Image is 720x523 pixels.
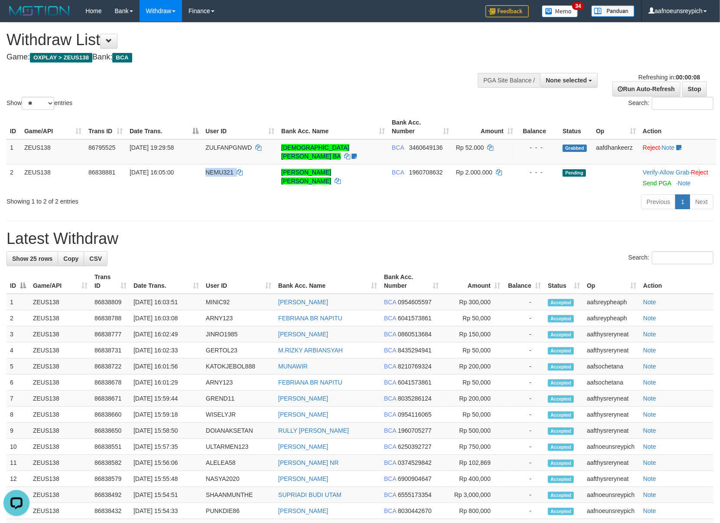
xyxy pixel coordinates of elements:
[278,411,328,418] a: [PERSON_NAME]
[130,391,202,407] td: [DATE] 15:59:44
[563,169,586,177] span: Pending
[675,194,690,209] a: 1
[548,444,574,451] span: Accepted
[442,310,504,326] td: Rp 50,000
[542,5,578,17] img: Button%20Memo.svg
[583,423,640,439] td: aafthysreryneat
[202,359,275,375] td: KATOKJEBOL888
[612,82,681,96] a: Run Auto-Refresh
[485,5,529,17] img: Feedback.jpg
[548,331,574,339] span: Accepted
[202,423,275,439] td: DOIANAKSETAN
[593,115,639,139] th: Op: activate to sort column ascending
[7,164,21,191] td: 2
[409,169,443,176] span: Copy 1960708632 to clipboard
[29,359,91,375] td: ZEUS138
[89,255,102,262] span: CSV
[548,476,574,483] span: Accepted
[572,2,584,10] span: 34
[643,459,656,466] a: Note
[130,407,202,423] td: [DATE] 15:59:18
[278,507,328,514] a: [PERSON_NAME]
[91,471,130,487] td: 86838579
[278,443,328,450] a: [PERSON_NAME]
[520,168,556,177] div: - - -
[278,427,349,434] a: RULLY [PERSON_NAME]
[643,144,660,151] a: Reject
[456,169,492,176] span: Rp 2.000.000
[398,331,432,338] span: Copy 0860513684 to clipboard
[21,115,85,139] th: Game/API: activate to sort column ascending
[7,53,471,62] h4: Game: Bank:
[643,347,656,354] a: Note
[583,391,640,407] td: aafthysreryneat
[278,379,342,386] a: FEBRIANA BR NAPITU
[278,475,328,482] a: [PERSON_NAME]
[398,347,432,354] span: Copy 8435294941 to clipboard
[676,74,700,81] strong: 00:00:08
[640,269,713,294] th: Action
[384,395,396,402] span: BCA
[7,4,72,17] img: MOTION_logo.png
[202,487,275,503] td: SHAANMUNTHE
[442,407,504,423] td: Rp 50,000
[398,411,432,418] span: Copy 0954116065 to clipboard
[639,164,717,191] td: · ·
[548,411,574,419] span: Accepted
[3,3,29,30] button: Open LiveChat chat widget
[520,143,556,152] div: - - -
[281,169,331,184] a: [PERSON_NAME] [PERSON_NAME]
[629,251,713,264] label: Search:
[544,269,583,294] th: Status: activate to sort column ascending
[504,503,544,519] td: -
[130,487,202,503] td: [DATE] 15:54:51
[29,342,91,359] td: ZEUS138
[639,115,717,139] th: Action
[29,423,91,439] td: ZEUS138
[7,326,29,342] td: 3
[384,315,396,322] span: BCA
[278,491,342,498] a: SUPRIADI BUDI UTAM
[643,507,656,514] a: Note
[112,53,132,62] span: BCA
[442,455,504,471] td: Rp 102,869
[583,471,640,487] td: aafthysreryneat
[504,407,544,423] td: -
[409,144,443,151] span: Copy 3460649136 to clipboard
[29,326,91,342] td: ZEUS138
[281,144,349,160] a: [DEMOGRAPHIC_DATA][PERSON_NAME] BA
[202,326,275,342] td: JINRO1985
[91,487,130,503] td: 86838492
[398,315,432,322] span: Copy 6041573861 to clipboard
[58,251,84,266] a: Copy
[682,82,707,96] a: Stop
[398,443,432,450] span: Copy 6250392727 to clipboard
[384,299,396,306] span: BCA
[384,491,396,498] span: BCA
[278,331,328,338] a: [PERSON_NAME]
[130,375,202,391] td: [DATE] 16:01:29
[660,169,691,176] span: ·
[442,423,504,439] td: Rp 500,000
[398,379,432,386] span: Copy 6041573861 to clipboard
[639,74,700,81] span: Refreshing in:
[388,115,453,139] th: Bank Acc. Number: activate to sort column ascending
[442,326,504,342] td: Rp 150,000
[7,269,29,294] th: ID: activate to sort column descending
[29,375,91,391] td: ZEUS138
[63,255,78,262] span: Copy
[591,5,635,17] img: panduan.png
[278,115,388,139] th: Bank Acc. Name: activate to sort column ascending
[7,251,58,266] a: Show 25 rows
[130,294,202,310] td: [DATE] 16:03:51
[91,342,130,359] td: 86838731
[384,331,396,338] span: BCA
[29,503,91,519] td: ZEUS138
[91,269,130,294] th: Trans ID: activate to sort column ascending
[583,487,640,503] td: aafnoeunsreypich
[442,439,504,455] td: Rp 750,000
[384,347,396,354] span: BCA
[29,391,91,407] td: ZEUS138
[202,471,275,487] td: NASYA2020
[30,53,92,62] span: OXPLAY > ZEUS138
